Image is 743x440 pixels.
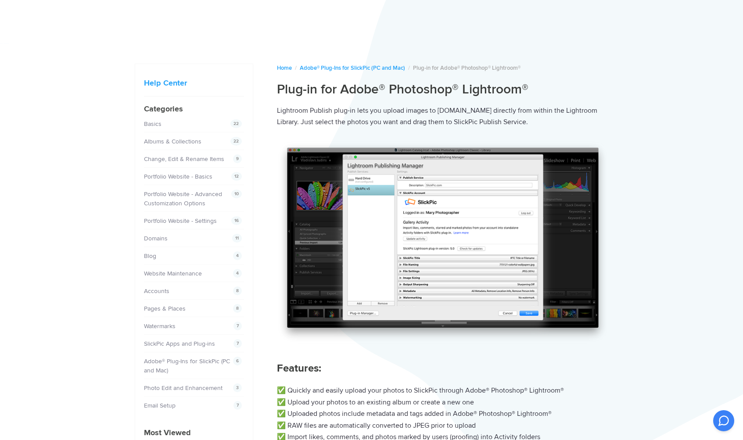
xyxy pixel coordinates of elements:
[144,270,202,277] a: Website Maintenance
[144,155,224,163] a: Change, Edit & Rename Items
[144,190,222,207] a: Portfolio Website - Advanced Customization Options
[230,119,242,128] span: 22
[233,251,242,260] span: 4
[144,78,187,88] a: Help Center
[300,64,405,72] a: Adobe® Plug-Ins for SlickPic (PC and Mac)
[233,269,242,278] span: 4
[144,252,156,260] a: Blog
[408,64,410,72] span: /
[277,105,609,128] p: Lightroom Publish plug-in lets you upload images to [DOMAIN_NAME] directly from within the Lightr...
[144,340,215,347] a: SlickPic Apps and Plug-ins
[277,362,321,375] b: Features:
[295,64,297,72] span: /
[233,154,242,163] span: 9
[231,172,242,181] span: 12
[144,322,176,330] a: Watermarks
[277,81,609,98] h1: Plug-in for Adobe® Photoshop® Lightroom®
[144,103,244,115] h4: Categories
[230,137,242,146] span: 22
[233,339,242,348] span: 7
[233,401,242,410] span: 7
[233,357,242,365] span: 6
[413,64,520,72] span: Plug-in for Adobe® Photoshop® Lightroom®
[233,304,242,313] span: 8
[231,190,242,198] span: 10
[144,217,217,225] a: Portfolio Website - Settings
[233,383,242,392] span: 3
[231,216,242,225] span: 16
[144,138,201,145] a: Albums & Collections
[144,235,168,242] a: Domains
[144,305,186,312] a: Pages & Places
[144,427,244,439] h4: Most Viewed
[233,322,242,330] span: 7
[144,384,223,392] a: Photo Edit and Enhancement
[144,402,176,409] a: Email Setup
[144,287,169,295] a: Accounts
[144,120,162,128] a: Basics
[232,234,242,243] span: 11
[144,358,230,374] a: Adobe® Plug-Ins for SlickPic (PC and Mac)
[233,286,242,295] span: 8
[277,64,292,72] a: Home
[144,173,212,180] a: Portfolio Website - Basics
